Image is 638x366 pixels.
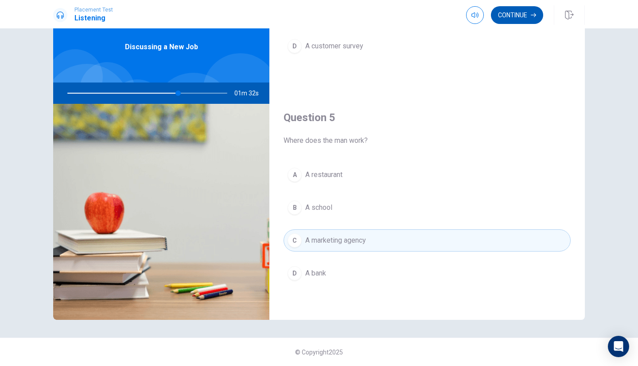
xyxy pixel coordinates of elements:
span: A bank [305,268,326,279]
div: D [288,266,302,280]
img: Discussing a New Job [53,104,269,320]
div: D [288,39,302,53]
button: DA bank [284,262,571,284]
span: Placement Test [74,7,113,13]
button: DA customer survey [284,35,571,57]
span: Discussing a New Job [125,42,198,52]
span: A school [305,202,332,213]
div: Open Intercom Messenger [608,336,629,357]
div: B [288,201,302,215]
div: A [288,168,302,182]
span: 01m 32s [234,83,266,104]
span: © Copyright 2025 [295,349,343,356]
span: Where does the man work? [284,135,571,146]
button: AA restaurant [284,164,571,186]
h1: Listening [74,13,113,24]
button: Continue [491,6,543,24]
h4: Question 5 [284,110,571,125]
button: CA marketing agency [284,229,571,252]
span: A marketing agency [305,235,366,246]
span: A restaurant [305,169,342,180]
button: BA school [284,197,571,219]
span: A customer survey [305,41,363,51]
div: C [288,233,302,248]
